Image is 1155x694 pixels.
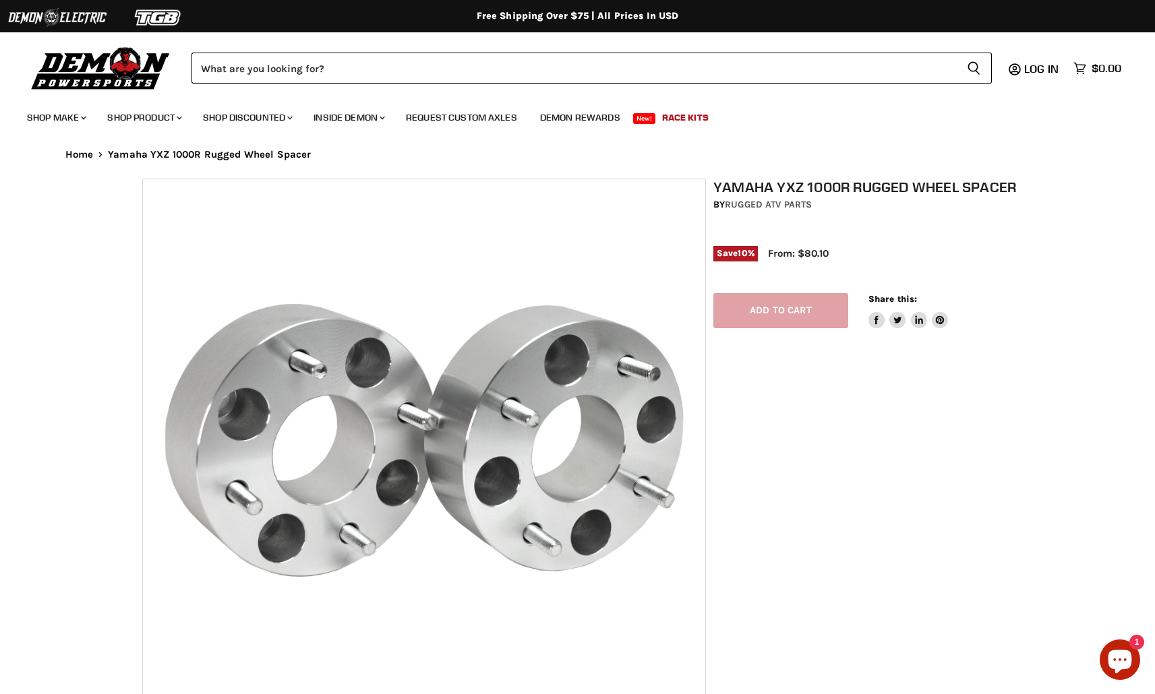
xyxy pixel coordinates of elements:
[7,5,108,30] img: Demon Electric Logo 2
[530,104,630,131] a: Demon Rewards
[738,248,747,258] span: 10
[108,5,209,30] img: TGB Logo 2
[17,104,94,131] a: Shop Make
[17,98,1118,131] ul: Main menu
[1018,63,1067,75] a: Log in
[38,10,1117,22] div: Free Shipping Over $75 | All Prices In USD
[38,149,1117,160] nav: Breadcrumbs
[633,113,656,124] span: New!
[65,149,94,160] a: Home
[97,104,190,131] a: Shop Product
[1096,639,1144,683] inbox-online-store-chat: Shopify online store chat
[108,149,311,160] span: Yamaha YXZ 1000R Rugged Wheel Spacer
[768,247,829,259] span: From: $80.10
[193,104,301,131] a: Shop Discounted
[27,44,175,92] img: Demon Powersports
[191,53,956,84] input: Search
[868,294,917,304] span: Share this:
[713,179,1021,195] h1: Yamaha YXZ 1000R Rugged Wheel Spacer
[1067,59,1128,78] a: $0.00
[303,104,393,131] a: Inside Demon
[191,53,992,84] form: Product
[713,246,758,261] span: Save %
[1024,62,1059,75] span: Log in
[1092,62,1121,75] span: $0.00
[956,53,992,84] button: Search
[713,197,1021,212] div: by
[868,293,949,329] aside: Share this:
[725,199,812,210] a: Rugged ATV Parts
[652,104,719,131] a: Race Kits
[396,104,527,131] a: Request Custom Axles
